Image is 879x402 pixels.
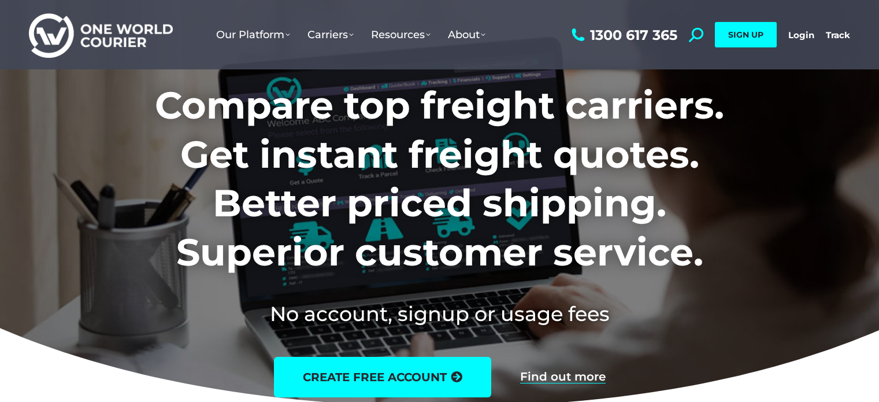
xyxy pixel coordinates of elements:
[29,12,173,58] img: One World Courier
[207,17,299,53] a: Our Platform
[728,29,763,40] span: SIGN UP
[520,371,606,383] a: Find out more
[788,29,814,40] a: Login
[299,17,362,53] a: Carriers
[569,28,677,42] a: 1300 617 365
[826,29,850,40] a: Track
[439,17,494,53] a: About
[715,22,777,47] a: SIGN UP
[79,81,800,276] h1: Compare top freight carriers. Get instant freight quotes. Better priced shipping. Superior custom...
[274,357,491,397] a: create free account
[371,28,431,41] span: Resources
[79,300,800,328] h2: No account, signup or usage fees
[362,17,439,53] a: Resources
[216,28,290,41] span: Our Platform
[307,28,354,41] span: Carriers
[448,28,485,41] span: About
